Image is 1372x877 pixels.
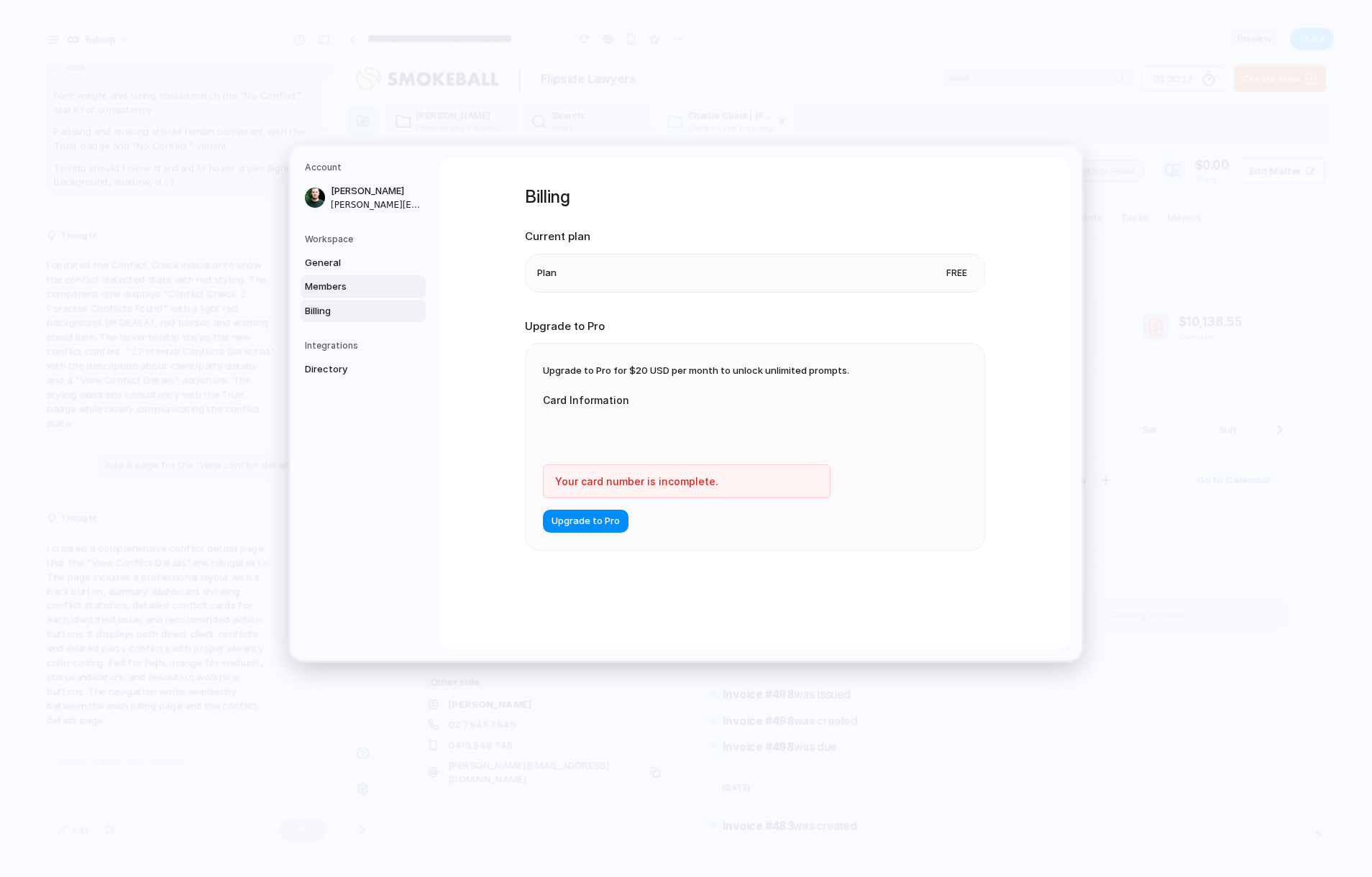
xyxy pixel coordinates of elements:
[493,374,572,412] div: 23rd September
[412,374,492,412] div: 22nd September
[654,114,835,126] span: Conflict Check: 2 Potential Conflicts Found
[206,114,244,131] div: Open
[301,275,426,298] a: Members
[700,571,996,604] div: Coming up soon
[900,439,977,453] a: Go to Calendar
[880,288,947,300] div: Overdue
[616,439,676,453] a: Go to Tasks
[682,380,703,394] div: Thu
[467,157,560,183] button: disbursements
[496,467,584,488] div: Incomplete
[401,802,475,817] span: Invoice #483
[572,374,652,412] div: 24th September
[301,251,426,274] a: General
[111,421,337,435] a: 0435489111
[671,288,738,300] div: Unpaid
[762,385,784,400] div: Fri
[301,180,426,216] a: [PERSON_NAME][PERSON_NAME][EMAIL_ADDRESS][DOMAIN_NAME]
[385,235,1000,255] div: Invoicing
[897,106,933,121] span: $0.00
[671,255,738,315] div: $10,138.55
[331,184,423,198] span: [PERSON_NAME]
[525,318,985,334] h2: Upgrade to Pro
[52,131,357,143] div: Children and Property
[387,157,466,183] button: Time & Fees
[111,717,337,732] a: 0415 548 745
[88,305,165,319] div: Person Assisting
[923,385,944,400] div: Sun
[14,11,165,35] img: Smokeball Web: 6.5165.0 API: 6.5165.0
[457,46,467,90] span: ✖
[305,303,397,318] span: Billing
[401,664,535,679] span: was issued
[710,434,977,457] div: [DATE] Events
[708,157,756,183] button: Intake
[52,114,198,131] div: 2025/0042 - Demo Matter
[810,157,858,183] button: Tasks
[362,55,457,69] span: Charlie Client | [PERSON_NAME] Client
[543,364,849,376] span: Upgrade to Pro for $20 USD per month to unlock unlimited prompts.
[408,492,675,506] div: No tasks
[316,157,385,183] button: Messages
[945,106,1034,134] button: Edit Matter
[52,97,357,114] div: Charlie Client
[111,551,337,566] a: 0412189836
[408,434,675,457] div: [DATE] Tasks
[758,157,809,183] button: Events
[87,390,173,409] div: Charlie Client
[331,198,423,211] span: [PERSON_NAME][EMAIL_ADDRESS][DOMAIN_NAME]
[475,288,528,300] div: Unbilled
[733,374,813,412] div: 26th September
[87,650,151,667] div: Other side
[543,464,831,498] div: Your card number is incomplete.
[401,719,475,733] span: Invoice #498
[525,229,985,245] h2: Current plan
[401,802,541,817] span: was created
[76,55,180,69] span: [PERSON_NAME]
[475,255,528,315] div: $500.00
[510,470,517,485] strong: 0
[842,385,864,400] div: Sat
[240,157,314,183] button: Documents
[401,692,475,706] span: Invoice #498
[653,374,733,412] div: 25th September
[394,623,435,638] span: [DATE]
[897,105,933,136] div: $0.00
[305,339,426,352] h5: Integrations
[552,514,620,528] span: Upgrade to Pro
[585,467,672,488] div: Completed
[88,257,175,272] div: [PERSON_NAME]
[938,9,1035,37] button: Create New
[443,470,450,485] strong: 0
[408,467,495,488] div: All
[88,290,134,305] div: Lawclerk
[543,392,831,408] label: Card Information
[537,265,557,280] span: Plan
[209,17,309,30] h3: Flipside Lawyers
[521,385,543,400] div: Tue
[111,696,337,710] a: 02 7845 7845
[601,385,623,400] div: Wed
[710,467,977,481] div: No events
[880,255,947,315] div: $10,138.55
[111,530,232,544] div: [PERSON_NAME] Client
[87,369,128,386] div: Client
[87,505,159,523] div: Other Client
[659,394,727,406] div: [DATE]
[813,374,893,412] div: 27th September
[389,571,692,604] div: Recent activity
[305,232,426,245] h5: Workspace
[122,157,239,183] button: [PERSON_NAME]
[111,674,199,689] div: [PERSON_NAME]
[525,184,985,210] h1: Billing
[88,272,183,286] div: Person Responsible
[897,123,933,135] div: Trust
[76,69,180,81] span: Children and Property
[219,69,324,81] span: demo
[854,17,896,29] span: 01:30:17
[305,362,397,377] span: Directory
[252,115,357,129] div: Children and Property
[54,157,119,183] button: Overview
[623,157,706,183] button: Transactions
[859,157,913,183] button: Memos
